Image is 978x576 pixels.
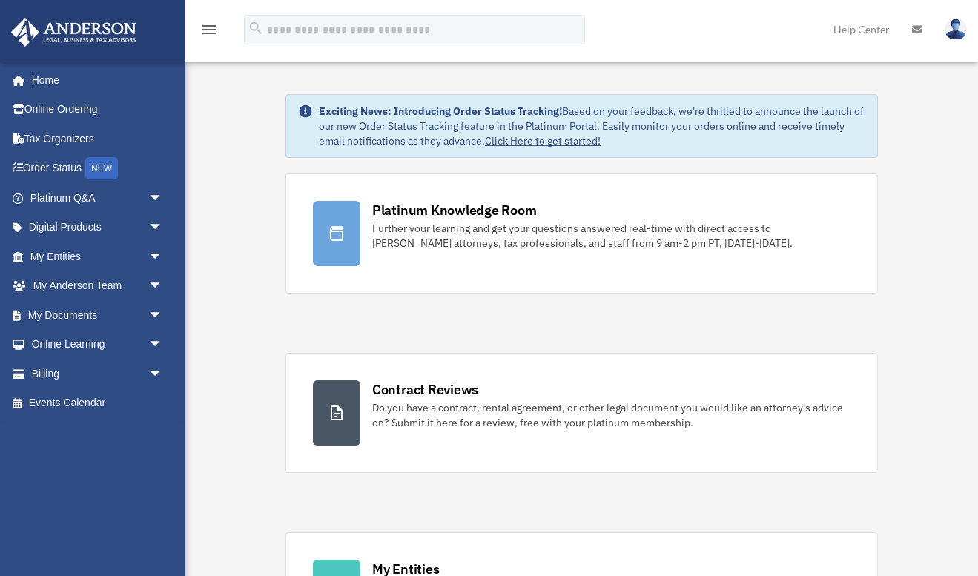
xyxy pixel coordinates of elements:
span: arrow_drop_down [148,330,178,360]
span: arrow_drop_down [148,300,178,331]
a: Digital Productsarrow_drop_down [10,213,185,242]
a: My Documentsarrow_drop_down [10,300,185,330]
div: Platinum Knowledge Room [372,201,537,219]
a: Events Calendar [10,388,185,418]
span: arrow_drop_down [148,271,178,302]
i: search [248,20,264,36]
i: menu [200,21,218,39]
a: menu [200,26,218,39]
a: Order StatusNEW [10,153,185,184]
a: Click Here to get started! [485,134,601,148]
a: Home [10,65,178,95]
div: NEW [85,157,118,179]
a: Online Learningarrow_drop_down [10,330,185,360]
a: My Anderson Teamarrow_drop_down [10,271,185,301]
a: Platinum Knowledge Room Further your learning and get your questions answered real-time with dire... [285,173,878,294]
a: Platinum Q&Aarrow_drop_down [10,183,185,213]
strong: Exciting News: Introducing Order Status Tracking! [319,105,562,118]
span: arrow_drop_down [148,242,178,272]
div: Do you have a contract, rental agreement, or other legal document you would like an attorney's ad... [372,400,850,430]
span: arrow_drop_down [148,213,178,243]
span: arrow_drop_down [148,359,178,389]
a: My Entitiesarrow_drop_down [10,242,185,271]
img: User Pic [945,19,967,40]
a: Contract Reviews Do you have a contract, rental agreement, or other legal document you would like... [285,353,878,473]
a: Tax Organizers [10,124,185,153]
div: Further your learning and get your questions answered real-time with direct access to [PERSON_NAM... [372,221,850,251]
img: Anderson Advisors Platinum Portal [7,18,141,47]
div: Contract Reviews [372,380,478,399]
a: Billingarrow_drop_down [10,359,185,388]
span: arrow_drop_down [148,183,178,213]
div: Based on your feedback, we're thrilled to announce the launch of our new Order Status Tracking fe... [319,104,865,148]
a: Online Ordering [10,95,185,125]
